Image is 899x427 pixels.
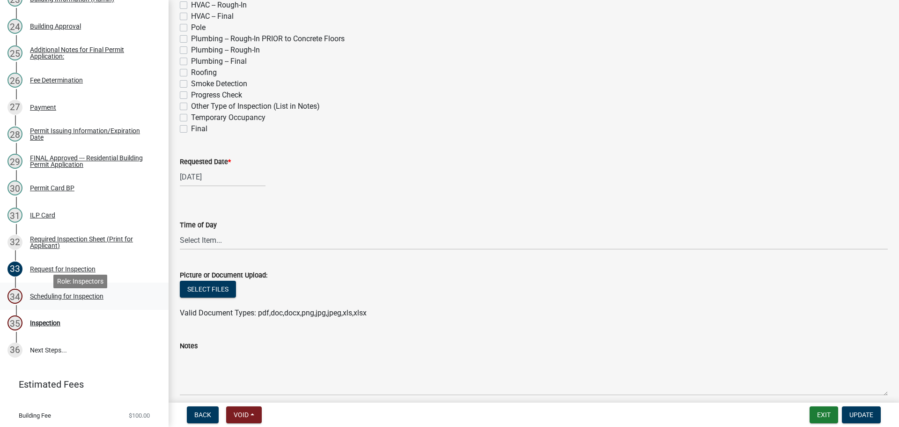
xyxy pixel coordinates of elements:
[30,77,83,83] div: Fee Determination
[7,315,22,330] div: 35
[849,411,873,419] span: Update
[842,406,881,423] button: Update
[226,406,262,423] button: Void
[191,101,320,112] label: Other Type of Inspection (List in Notes)
[7,289,22,304] div: 34
[191,45,260,56] label: Plumbing -- Rough-In
[7,235,22,250] div: 32
[30,155,154,168] div: FINAL Approved --- Residential Building Permit Application
[191,90,242,101] label: Progress Check
[7,343,22,358] div: 36
[7,127,22,142] div: 28
[30,23,81,30] div: Building Approval
[7,73,22,88] div: 26
[810,406,838,423] button: Exit
[191,56,247,67] label: Plumbing -- Final
[30,266,96,272] div: Request for Inspection
[30,127,154,141] div: Permit Issuing Information/Expiration Date
[30,212,55,218] div: ILP Card
[180,272,267,279] label: Picture or Document Upload:
[7,180,22,195] div: 30
[180,159,231,165] label: Requested Date
[19,412,51,419] span: Building Fee
[7,100,22,115] div: 27
[7,208,22,223] div: 31
[7,375,154,394] a: Estimated Fees
[180,281,236,298] button: Select files
[191,67,217,78] label: Roofing
[180,222,217,229] label: Time of Day
[30,320,60,326] div: Inspection
[194,411,211,419] span: Back
[30,104,56,111] div: Payment
[191,112,265,123] label: Temporary Occupancy
[234,411,249,419] span: Void
[191,22,206,33] label: Pole
[180,308,367,317] span: Valid Document Types: pdf,doc,docx,png,jpg,jpeg,xls,xlsx
[7,262,22,277] div: 33
[30,46,154,60] div: Additional Notes for Final Permit Application:
[191,11,234,22] label: HVAC -- Final
[7,154,22,169] div: 29
[180,167,265,187] input: mm/dd/yyyy
[30,185,74,191] div: Permit Card BP
[7,19,22,34] div: 24
[30,236,154,249] div: Required Inspection Sheet (Print for Applicant)
[187,406,219,423] button: Back
[30,293,103,300] div: Scheduling for Inspection
[191,78,247,90] label: Smoke Detection
[180,343,198,350] label: Notes
[53,275,107,288] div: Role: Inspectors
[7,45,22,60] div: 25
[191,123,207,135] label: Final
[191,33,345,45] label: Plumbing -- Rough-In PRIOR to Concrete Floors
[129,412,150,419] span: $100.00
